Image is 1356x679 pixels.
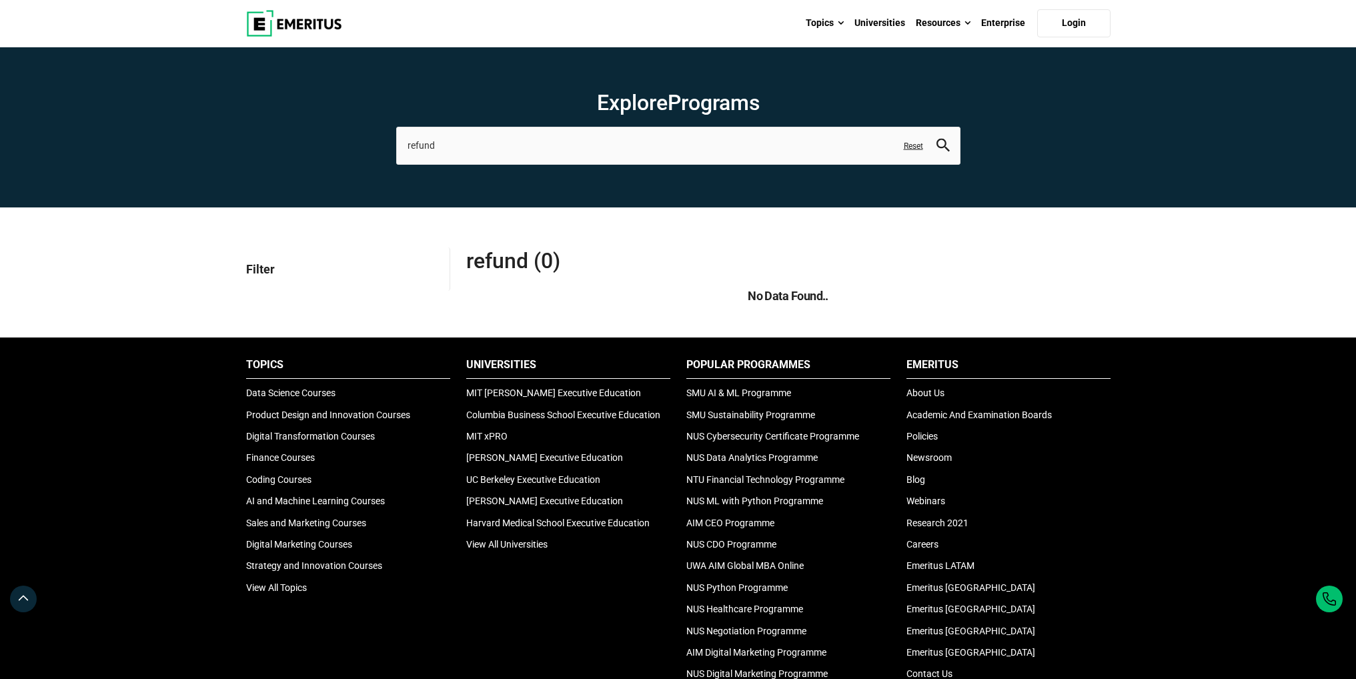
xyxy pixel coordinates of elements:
[906,452,952,463] a: Newsroom
[466,287,1111,304] h5: No Data Found..
[466,410,660,420] a: Columbia Business School Executive Education
[466,388,641,398] a: MIT [PERSON_NAME] Executive Education
[936,141,950,154] a: search
[906,560,974,571] a: Emeritus LATAM
[906,474,925,485] a: Blog
[906,668,952,679] a: Contact Us
[906,388,944,398] a: About Us
[396,89,960,116] h1: Explore
[668,90,760,115] span: Programs
[246,247,439,291] p: Filter
[466,431,508,442] a: MIT xPRO
[906,626,1035,636] a: Emeritus [GEOGRAPHIC_DATA]
[246,452,315,463] a: Finance Courses
[906,539,938,550] a: Careers
[396,127,960,164] input: search-page
[1037,9,1111,37] a: Login
[686,604,803,614] a: NUS Healthcare Programme
[246,410,410,420] a: Product Design and Innovation Courses
[686,582,788,593] a: NUS Python Programme
[246,518,366,528] a: Sales and Marketing Courses
[686,647,826,658] a: AIM Digital Marketing Programme
[906,582,1035,593] a: Emeritus [GEOGRAPHIC_DATA]
[686,474,844,485] a: NTU Financial Technology Programme
[686,518,774,528] a: AIM CEO Programme
[686,388,791,398] a: SMU AI & ML Programme
[906,410,1052,420] a: Academic And Examination Boards
[906,518,968,528] a: Research 2021
[466,452,623,463] a: [PERSON_NAME] Executive Education
[246,474,311,485] a: Coding Courses
[936,138,950,153] button: search
[906,496,945,506] a: Webinars
[686,496,823,506] a: NUS ML with Python Programme
[466,247,788,274] span: refund (0)
[466,496,623,506] a: [PERSON_NAME] Executive Education
[246,582,307,593] a: View All Topics
[906,604,1035,614] a: Emeritus [GEOGRAPHIC_DATA]
[686,539,776,550] a: NUS CDO Programme
[686,668,828,679] a: NUS Digital Marketing Programme
[904,140,923,151] a: Reset search
[246,560,382,571] a: Strategy and Innovation Courses
[686,452,818,463] a: NUS Data Analytics Programme
[906,431,938,442] a: Policies
[246,539,352,550] a: Digital Marketing Courses
[686,431,859,442] a: NUS Cybersecurity Certificate Programme
[906,647,1035,658] a: Emeritus [GEOGRAPHIC_DATA]
[246,388,335,398] a: Data Science Courses
[686,626,806,636] a: NUS Negotiation Programme
[466,539,548,550] a: View All Universities
[246,431,375,442] a: Digital Transformation Courses
[466,518,650,528] a: Harvard Medical School Executive Education
[686,410,815,420] a: SMU Sustainability Programme
[686,560,804,571] a: UWA AIM Global MBA Online
[246,496,385,506] a: AI and Machine Learning Courses
[466,474,600,485] a: UC Berkeley Executive Education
